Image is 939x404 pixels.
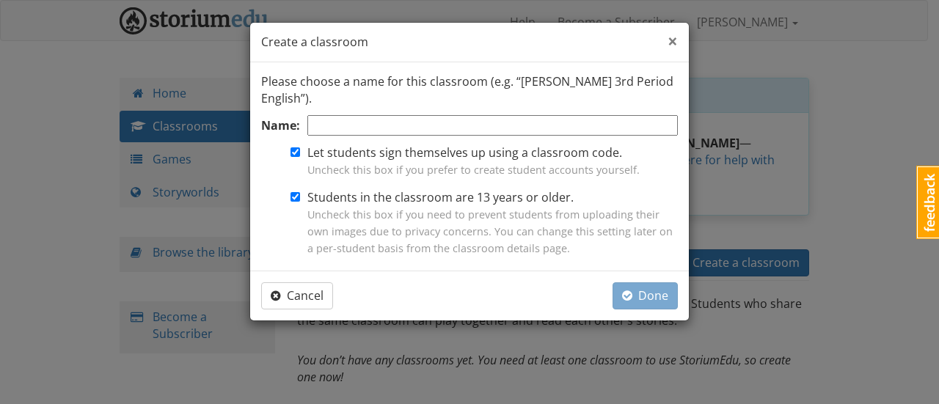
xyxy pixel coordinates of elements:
p: Please choose a name for this classroom (e.g. “[PERSON_NAME] 3rd Period English”). [261,73,678,107]
label: Name: [261,117,300,134]
label: Let students sign themselves up using a classroom code. [307,144,640,178]
button: Cancel [261,282,333,309]
span: × [668,29,678,53]
button: Done [613,282,678,309]
span: Uncheck this box if you need to prevent students from uploading their own images due to privacy c... [307,207,673,255]
span: Cancel [271,287,324,304]
span: Done [622,287,668,304]
span: Uncheck this box if you prefer to create student accounts yourself. [307,163,640,177]
div: Create a classroom [250,23,689,62]
label: Students in the classroom are 13 years or older. [307,189,678,256]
